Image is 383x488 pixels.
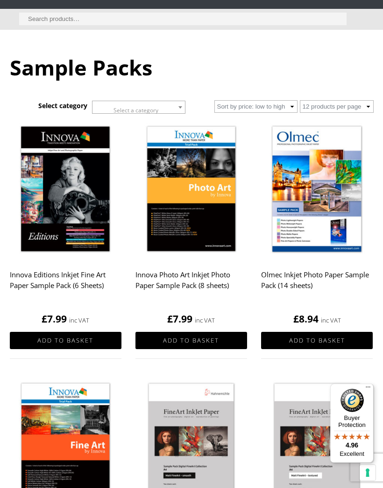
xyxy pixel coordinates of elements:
[42,312,67,325] bdi: 7.99
[261,120,373,260] img: Olmec Inkjet Photo Paper Sample Pack (14 sheets)
[69,315,89,326] strong: inc VAT
[38,101,87,110] h3: Select category
[261,120,373,326] a: Olmec Inkjet Photo Paper Sample Pack (14 sheets) £8.94 inc VAT
[330,384,374,463] button: Trusted Shops TrustmarkBuyer Protection4.96Excellent
[10,266,122,303] h2: Innova Editions Inkjet Fine Art Paper Sample Pack (6 Sheets)
[346,441,358,449] span: 4.96
[19,13,347,25] input: Search products…
[360,465,376,481] button: Your consent preferences for tracking technologies
[135,120,248,326] a: Innova Photo Art Inkjet Photo Paper Sample Pack (8 sheets) £7.99 inc VAT
[195,315,215,326] strong: inc VAT
[330,450,374,458] p: Excellent
[10,120,122,326] a: Innova Editions Inkjet Fine Art Paper Sample Pack (6 Sheets) £7.99 inc VAT
[10,120,122,260] img: Innova Editions Inkjet Fine Art Paper Sample Pack (6 Sheets)
[167,312,192,325] bdi: 7.99
[214,100,298,113] select: Shop order
[330,414,374,428] p: Buyer Protection
[293,312,299,325] span: £
[261,266,373,303] h2: Olmec Inkjet Photo Paper Sample Pack (14 sheets)
[261,332,373,349] a: Add to basket: “Olmec Inkjet Photo Paper Sample Pack (14 sheets)”
[167,312,173,325] span: £
[135,120,248,260] img: Innova Photo Art Inkjet Photo Paper Sample Pack (8 sheets)
[10,332,122,349] a: Add to basket: “Innova Editions Inkjet Fine Art Paper Sample Pack (6 Sheets)”
[113,106,158,114] span: Select a category
[135,332,248,349] a: Add to basket: “Innova Photo Art Inkjet Photo Paper Sample Pack (8 sheets)”
[362,384,374,395] button: Menu
[321,315,341,326] strong: inc VAT
[340,389,364,412] img: Trusted Shops Trustmark
[10,53,374,82] h1: Sample Packs
[293,312,319,325] bdi: 8.94
[42,312,47,325] span: £
[135,266,248,303] h2: Innova Photo Art Inkjet Photo Paper Sample Pack (8 sheets)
